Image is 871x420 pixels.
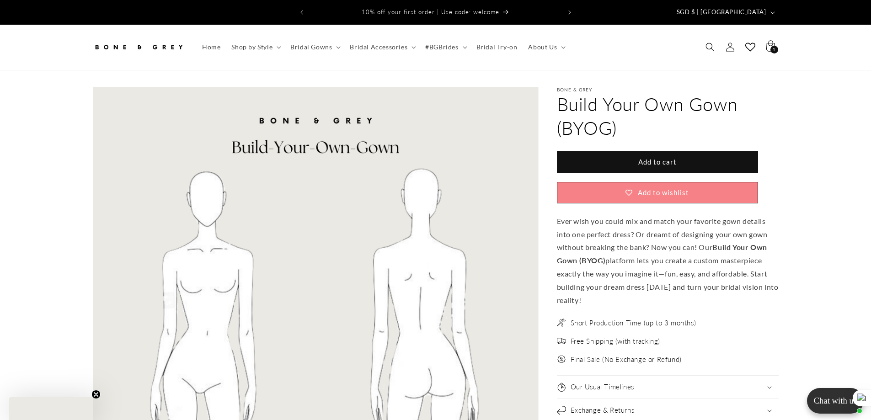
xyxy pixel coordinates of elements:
[557,92,779,140] h1: Build Your Own Gown (BYOG)
[557,87,779,92] p: Bone & Grey
[285,37,344,57] summary: Bridal Gowns
[671,4,779,21] button: SGD $ | [GEOGRAPHIC_DATA]
[571,355,682,364] span: Final Sale (No Exchange or Refund)
[571,337,660,346] span: Free Shipping (with tracking)
[202,43,220,51] span: Home
[557,215,779,307] p: Ever wish you could mix and match your favorite gown details into one perfect dress? Or dreamt of...
[557,355,566,364] img: offer.png
[571,319,696,328] span: Short Production Time (up to 3 months)
[700,37,720,57] summary: Search
[571,406,635,415] h2: Exchange & Returns
[231,43,273,51] span: Shop by Style
[9,397,93,420] div: Close teaser
[773,46,775,53] span: 1
[557,318,566,327] img: needle.png
[226,37,285,57] summary: Shop by Style
[292,4,312,21] button: Previous announcement
[425,43,458,51] span: #BGBrides
[420,37,470,57] summary: #BGBrides
[528,43,557,51] span: About Us
[677,8,766,17] span: SGD $ | [GEOGRAPHIC_DATA]
[557,151,758,173] button: Add to cart
[557,376,779,399] summary: Our Usual Timelines
[197,37,226,57] a: Home
[476,43,518,51] span: Bridal Try-on
[471,37,523,57] a: Bridal Try-on
[344,37,420,57] summary: Bridal Accessories
[807,388,864,414] button: Open chatbox
[571,383,634,392] h2: Our Usual Timelines
[362,8,499,16] span: 10% off your first order | Use code: welcome
[89,34,187,61] a: Bone and Grey Bridal
[91,390,101,399] button: Close teaser
[93,37,184,57] img: Bone and Grey Bridal
[557,182,758,203] button: Add to wishlist
[807,396,864,406] p: Chat with us
[290,43,332,51] span: Bridal Gowns
[560,4,580,21] button: Next announcement
[350,43,407,51] span: Bridal Accessories
[523,37,569,57] summary: About Us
